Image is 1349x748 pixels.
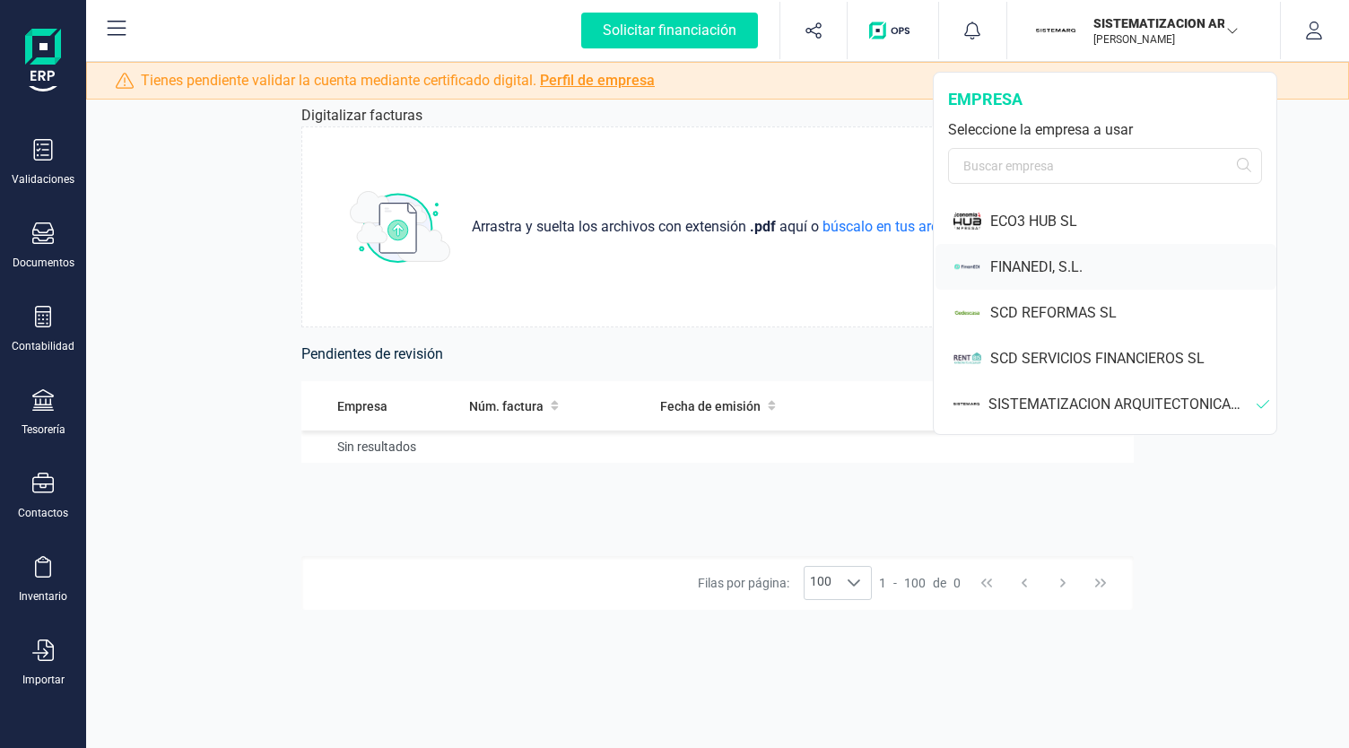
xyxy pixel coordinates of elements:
[990,257,1276,278] div: FINANEDI, S.L.
[805,567,837,599] span: 100
[904,574,926,592] span: 100
[953,251,981,283] img: FI
[337,397,387,415] span: Empresa
[25,29,61,86] img: Logo Finanedi
[1007,566,1041,600] button: Previous Page
[1093,32,1237,47] p: [PERSON_NAME]
[350,191,450,263] img: subir_archivo
[698,566,872,600] div: Filas por página:
[953,388,979,420] img: SI
[750,218,776,235] strong: .pdf
[472,216,750,238] span: Arrastra y suelta los archivos con extensión
[22,422,65,437] div: Tesorería
[12,172,74,187] div: Validaciones
[1084,566,1118,600] button: Last Page
[990,348,1276,370] div: SCD SERVICIOS FINANCIEROS SL
[990,302,1276,324] div: SCD REFORMAS SL
[948,87,1262,112] div: empresa
[1046,566,1080,600] button: Next Page
[301,105,422,126] p: Digitalizar facturas
[1093,14,1237,32] p: SISTEMATIZACION ARQUITECTONICA EN REFORMAS SL
[948,119,1262,141] div: Seleccione la empresa a usar
[12,339,74,353] div: Contabilidad
[1029,2,1258,59] button: SISISTEMATIZACION ARQUITECTONICA EN REFORMAS SL[PERSON_NAME]
[953,343,981,374] img: SC
[990,211,1276,232] div: ECO3 HUB SL
[858,2,927,59] button: Logo de OPS
[660,397,761,415] span: Fecha de emisión
[581,13,758,48] div: Solicitar financiación
[869,22,917,39] img: Logo de OPS
[301,431,1134,463] td: Sin resultados
[948,148,1262,184] input: Buscar empresa
[1036,11,1075,50] img: SI
[22,673,65,687] div: Importar
[879,574,961,592] div: -
[970,566,1004,600] button: First Page
[18,506,68,520] div: Contactos
[933,574,946,592] span: de
[465,216,1086,238] p: aquí o (máximo ) .
[988,394,1257,415] div: SISTEMATIZACION ARQUITECTONICA EN REFORMAS SL
[819,218,976,235] span: búscalo en tus archivos
[879,574,886,592] span: 1
[540,72,655,89] a: Perfil de empresa
[560,2,779,59] button: Solicitar financiación
[141,70,655,91] span: Tienes pendiente validar la cuenta mediante certificado digital.
[953,574,961,592] span: 0
[19,589,67,604] div: Inventario
[301,342,1134,367] h6: Pendientes de revisión
[953,297,981,328] img: SC
[469,397,544,415] span: Núm. factura
[13,256,74,270] div: Documentos
[953,205,981,237] img: EC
